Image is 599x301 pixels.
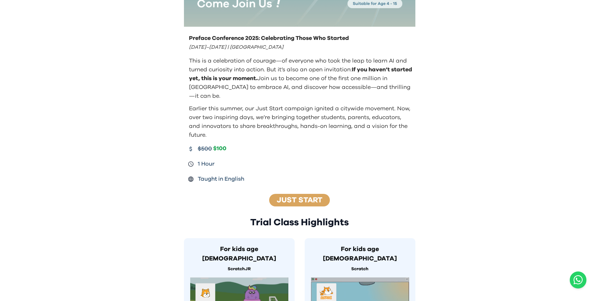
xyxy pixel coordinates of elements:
span: $500 [198,145,212,153]
p: ScratchJR [190,266,288,272]
h3: For kids age [DEMOGRAPHIC_DATA] [311,244,409,263]
p: [DATE]–[DATE] | [GEOGRAPHIC_DATA] [189,43,413,52]
a: Chat with us on WhatsApp [570,271,586,288]
h2: Trial Class Highlights [184,217,415,228]
p: Earlier this summer, our Just Start campaign ignited a citywide movement. Now, over two inspiring... [189,104,413,140]
span: 1 Hour [198,160,215,168]
span: If you haven’t started yet, this is your moment. [189,67,412,81]
span: $100 [213,145,226,152]
p: Scratch [311,266,409,272]
p: This is a celebration of courage—of everyone who took the leap to learn AI and turned curiosity i... [189,57,413,101]
p: Preface Conference 2025: Celebrating Those Who Started [189,34,413,43]
h3: For kids age [DEMOGRAPHIC_DATA] [190,244,288,263]
a: Just Start [277,196,322,204]
button: Open WhatsApp chat [570,271,586,288]
span: Taught in English [198,175,244,183]
button: Just Start [267,194,332,207]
